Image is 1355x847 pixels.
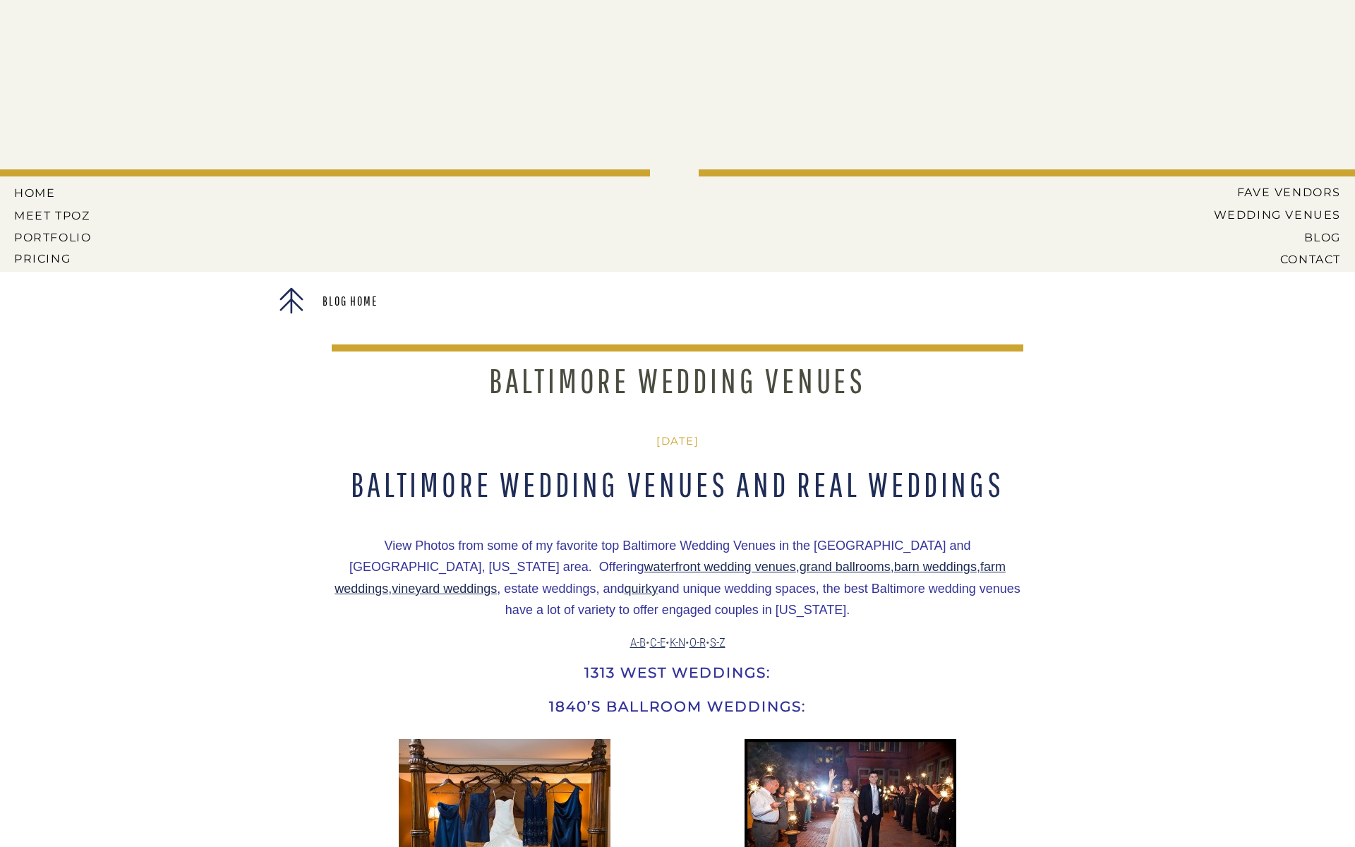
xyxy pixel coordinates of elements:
[335,560,1006,596] a: farm weddings
[335,539,1020,618] span: View Photos from some of my favorite top Baltimore Wedding Venues in the [GEOGRAPHIC_DATA] and [G...
[332,456,1023,514] h1: Baltimore Wedding Venues and Real Weddings
[14,209,91,222] a: MEET tPoz
[1203,231,1341,244] a: BLOG
[630,635,646,649] a: A-B
[800,560,891,574] a: grand ballrooms
[1225,186,1341,198] a: Fave Vendors
[584,664,771,681] span: 1313 West Weddings:
[14,186,78,199] a: HOME
[1230,253,1341,265] a: CONTACT
[1192,208,1341,221] a: Wedding Venues
[392,582,497,596] a: vineyard weddings
[422,364,933,397] h1: Baltimore Wedding Venues
[644,560,796,574] a: waterfront wedding venues
[650,635,666,649] a: C-E
[306,295,395,310] a: Blog Home
[14,231,95,244] a: PORTFOLIO
[689,635,706,649] a: O-R
[670,635,685,649] a: K-N
[554,435,801,447] h2: [DATE]
[894,560,977,574] a: barn weddings
[14,252,95,265] a: Pricing
[624,582,658,596] a: quirky
[549,698,806,715] span: 1840’s Ballroom Weddings:
[710,635,725,649] a: S-Z
[332,632,1023,653] p: • • • •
